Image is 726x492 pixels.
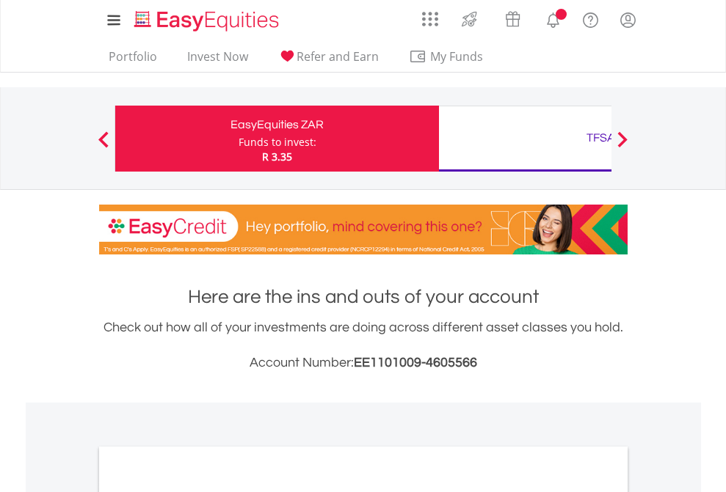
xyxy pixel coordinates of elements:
h3: Account Number: [99,353,628,373]
div: EasyEquities ZAR [124,114,430,135]
button: Next [608,139,637,153]
a: Portfolio [103,49,163,72]
a: AppsGrid [413,4,448,27]
img: grid-menu-icon.svg [422,11,438,27]
span: EE1101009-4605566 [354,356,477,370]
a: My Profile [609,4,647,36]
a: Notifications [534,4,572,33]
img: EasyEquities_Logo.png [131,9,285,33]
a: Refer and Earn [272,49,385,72]
img: EasyCredit Promotion Banner [99,205,628,254]
span: R 3.35 [262,150,292,164]
span: Refer and Earn [297,48,379,65]
h1: Here are the ins and outs of your account [99,284,628,310]
button: Previous [89,139,118,153]
img: vouchers-v2.svg [501,7,525,31]
span: My Funds [409,47,505,66]
div: Check out how all of your investments are doing across different asset classes you hold. [99,317,628,373]
div: Funds to invest: [239,135,316,150]
a: Vouchers [491,4,534,31]
img: thrive-v2.svg [457,7,482,31]
a: Home page [128,4,285,33]
a: FAQ's and Support [572,4,609,33]
a: Invest Now [181,49,254,72]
